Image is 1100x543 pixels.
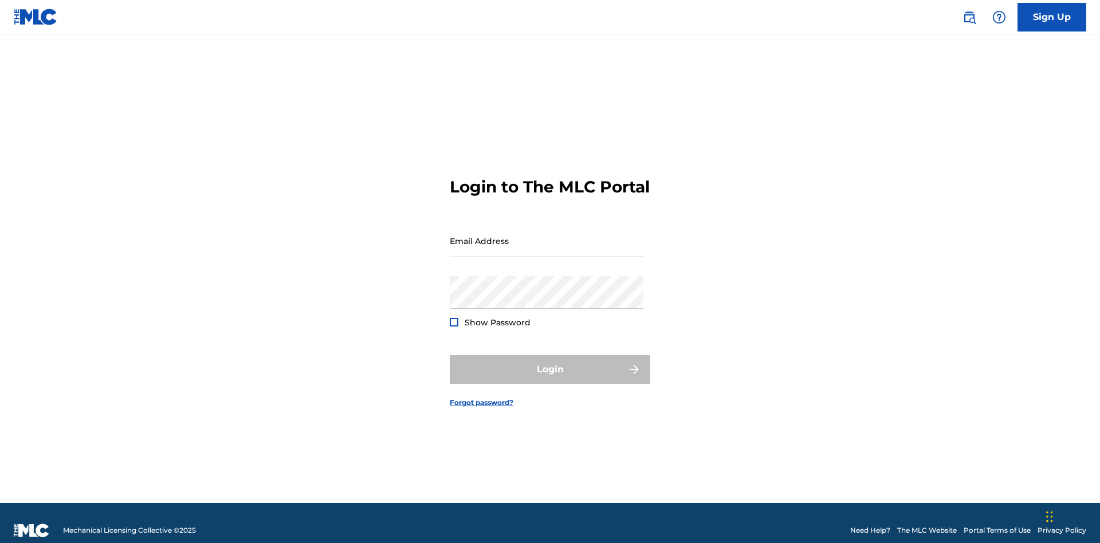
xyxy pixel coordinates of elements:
[63,525,196,536] span: Mechanical Licensing Collective © 2025
[958,6,981,29] a: Public Search
[1017,3,1086,32] a: Sign Up
[1043,488,1100,543] iframe: Chat Widget
[14,524,49,537] img: logo
[14,9,58,25] img: MLC Logo
[988,6,1011,29] div: Help
[992,10,1006,24] img: help
[465,317,531,328] span: Show Password
[962,10,976,24] img: search
[1038,525,1086,536] a: Privacy Policy
[897,525,957,536] a: The MLC Website
[850,525,890,536] a: Need Help?
[450,177,650,197] h3: Login to The MLC Portal
[450,398,513,408] a: Forgot password?
[964,525,1031,536] a: Portal Terms of Use
[1046,499,1053,534] div: Drag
